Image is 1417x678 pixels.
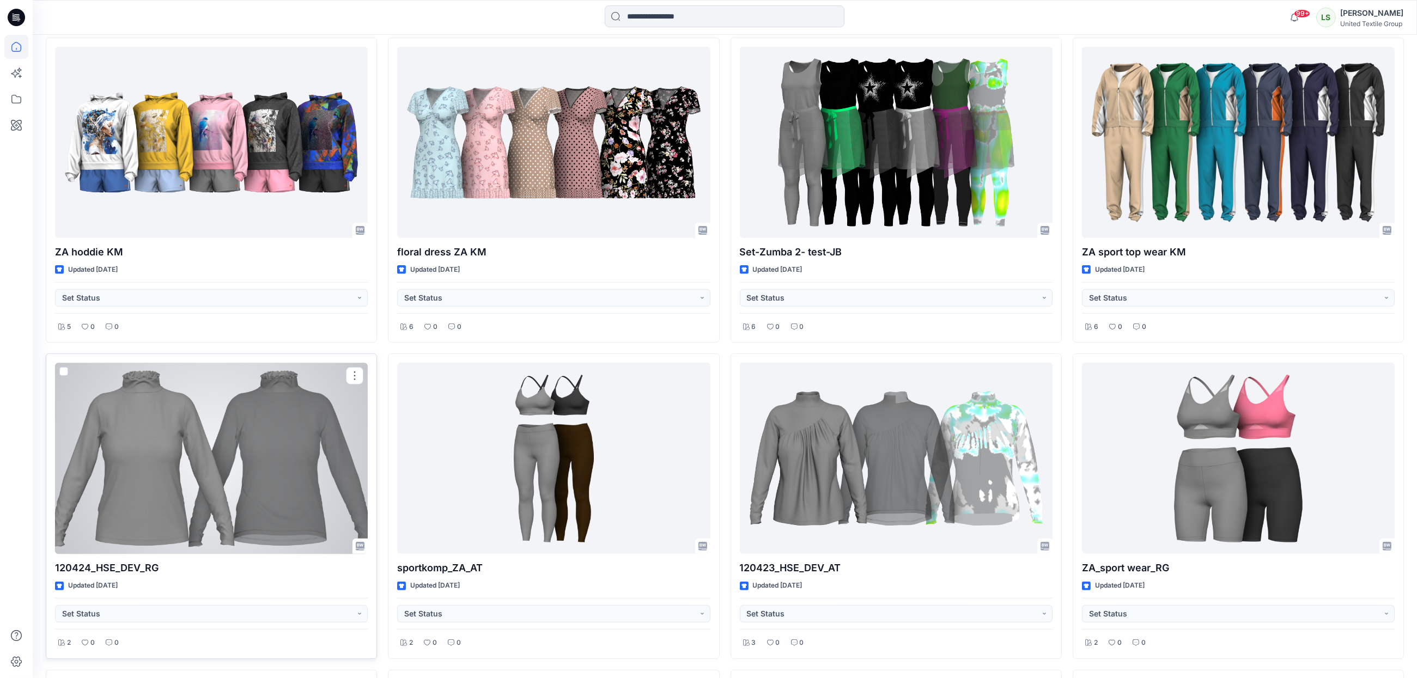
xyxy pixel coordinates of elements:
p: 0 [1117,637,1122,649]
a: 120424_HSE_DEV_RG [55,363,368,554]
p: sportkomp_ZA_AT [397,560,710,576]
span: 99+ [1294,9,1310,18]
p: 0 [114,321,119,333]
p: 0 [457,637,461,649]
p: 6 [409,321,413,333]
p: Updated [DATE] [753,264,802,276]
p: 0 [1142,321,1146,333]
div: United Textile Group [1340,20,1403,28]
p: 6 [1094,321,1098,333]
p: 2 [67,637,71,649]
p: 120423_HSE_DEV_AT [740,560,1053,576]
p: 0 [1118,321,1122,333]
div: LS [1316,8,1336,27]
p: 120424_HSE_DEV_RG [55,560,368,576]
a: floral dress ZA KM [397,47,710,238]
p: 0 [800,637,804,649]
p: Updated [DATE] [410,580,460,591]
a: ZA_sport wear_RG [1082,363,1395,554]
p: ZA hoddie KM [55,245,368,260]
p: 0 [457,321,461,333]
p: Set-Zumba 2- test-JB [740,245,1053,260]
p: 5 [67,321,71,333]
p: 0 [90,321,95,333]
p: Updated [DATE] [1095,580,1145,591]
a: Set-Zumba 2- test-JB [740,47,1053,238]
p: 0 [800,321,804,333]
p: Updated [DATE] [1095,264,1145,276]
a: sportkomp_ZA_AT [397,363,710,554]
p: 0 [433,637,437,649]
p: 0 [1141,637,1146,649]
p: Updated [DATE] [753,580,802,591]
p: 2 [409,637,413,649]
a: ZA sport top wear KM [1082,47,1395,238]
p: 2 [1094,637,1098,649]
p: floral dress ZA KM [397,245,710,260]
div: [PERSON_NAME] [1340,7,1403,20]
p: Updated [DATE] [410,264,460,276]
p: 3 [752,637,756,649]
p: 0 [90,637,95,649]
p: Updated [DATE] [68,580,118,591]
p: 0 [433,321,437,333]
p: 6 [752,321,756,333]
a: 120423_HSE_DEV_AT [740,363,1053,554]
p: 0 [776,321,780,333]
p: Updated [DATE] [68,264,118,276]
p: ZA_sport wear_RG [1082,560,1395,576]
p: 0 [776,637,780,649]
p: 0 [114,637,119,649]
p: ZA sport top wear KM [1082,245,1395,260]
a: ZA hoddie KM [55,47,368,238]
